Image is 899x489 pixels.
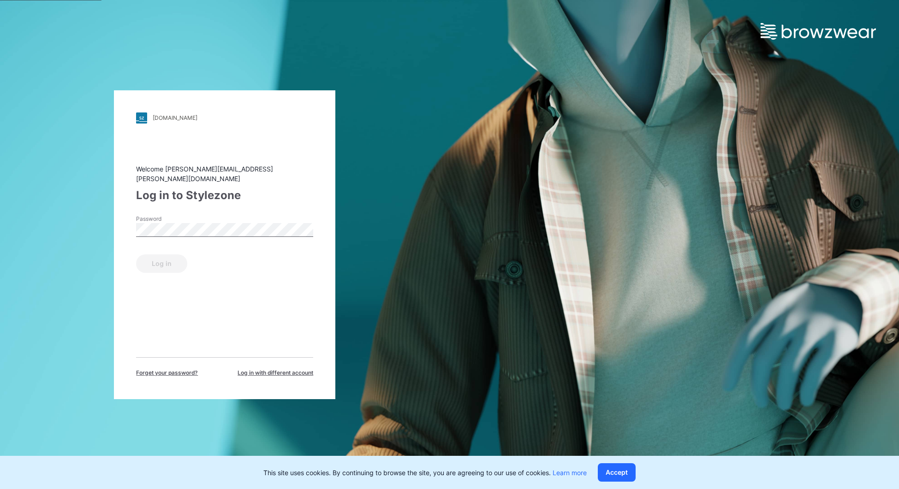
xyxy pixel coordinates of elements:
p: This site uses cookies. By continuing to browse the site, you are agreeing to our use of cookies. [263,468,587,477]
span: Forget your password? [136,369,198,377]
a: [DOMAIN_NAME] [136,112,313,124]
a: Learn more [553,469,587,477]
img: stylezone-logo.562084cfcfab977791bfbf7441f1a819.svg [136,112,147,124]
label: Password [136,215,201,223]
div: Log in to Stylezone [136,187,313,204]
div: [DOMAIN_NAME] [153,114,197,121]
button: Accept [598,463,636,482]
div: Welcome [PERSON_NAME][EMAIL_ADDRESS][PERSON_NAME][DOMAIN_NAME] [136,164,313,183]
span: Log in with different account [238,369,313,377]
img: browzwear-logo.e42bd6dac1945053ebaf764b6aa21510.svg [761,23,876,40]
